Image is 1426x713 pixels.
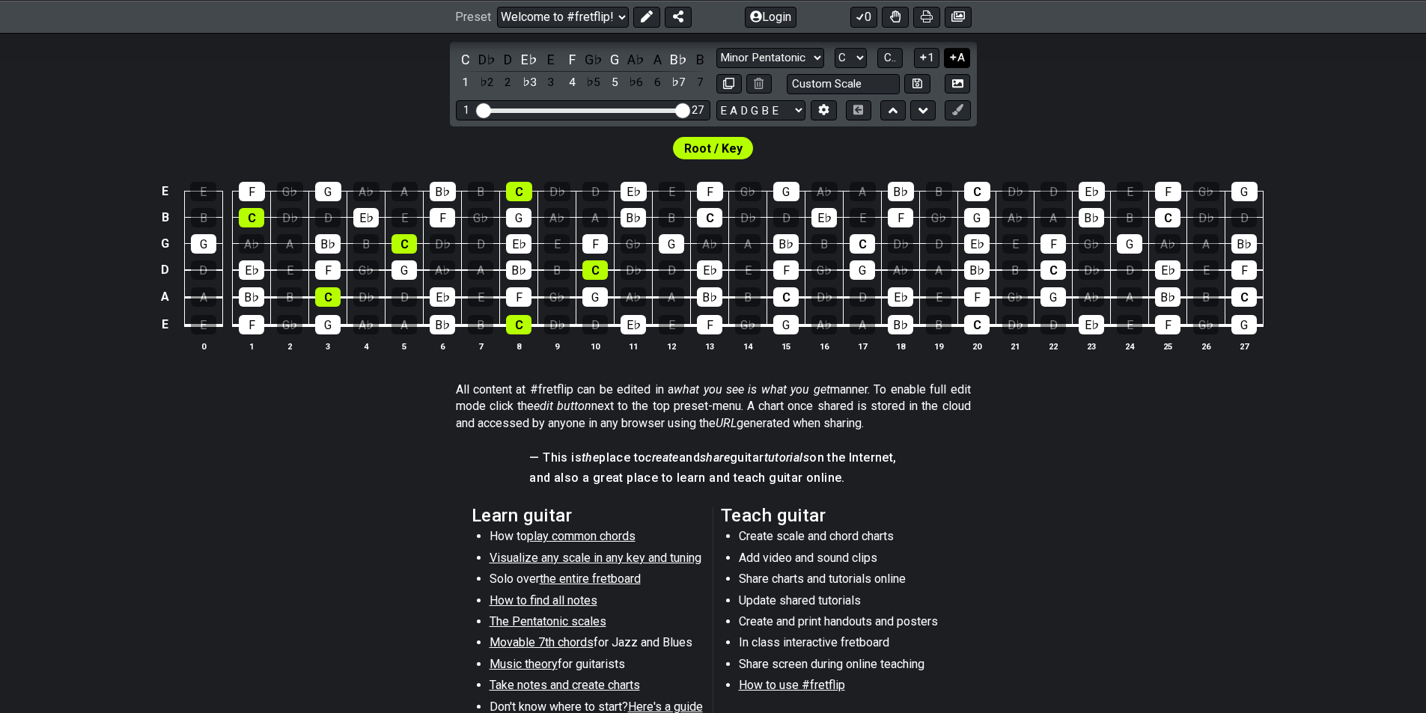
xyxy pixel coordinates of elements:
[735,234,761,254] div: A
[674,382,830,397] em: what you see is what you get
[716,48,824,68] select: Scale
[1193,208,1219,227] div: D♭
[468,287,493,307] div: E
[1073,338,1111,354] th: 23
[156,204,174,230] td: B
[541,49,561,70] div: toggle pitch class
[544,287,570,307] div: G♭
[690,73,710,93] div: toggle scale degree
[1079,208,1104,227] div: B♭
[468,315,493,334] div: B
[190,182,216,201] div: E
[697,208,722,227] div: C
[739,550,952,571] li: Add video and sound clips
[239,208,264,227] div: C
[767,338,805,354] th: 15
[391,182,418,201] div: A
[506,260,531,280] div: B♭
[926,208,951,227] div: G♭
[850,6,877,27] button: 0
[690,49,710,70] div: toggle pitch class
[1193,260,1219,280] div: E
[964,287,990,307] div: F
[184,338,222,354] th: 0
[277,208,302,227] div: D♭
[562,73,582,93] div: toggle scale degree
[648,49,667,70] div: toggle pitch class
[721,507,955,524] h2: Teach guitar
[277,287,302,307] div: B
[805,338,844,354] th: 16
[621,182,647,201] div: E♭
[309,338,347,354] th: 3
[191,208,216,227] div: B
[605,73,624,93] div: toggle scale degree
[913,6,940,27] button: Print
[835,48,867,68] select: Tonic/Root
[576,338,615,354] th: 10
[477,73,496,93] div: toggle scale degree
[844,338,882,354] th: 17
[239,182,265,201] div: F
[353,287,379,307] div: D♭
[1155,208,1180,227] div: C
[850,208,875,227] div: E
[773,182,799,201] div: G
[697,260,722,280] div: E♭
[1040,208,1066,227] div: A
[880,100,906,120] button: Move up
[1117,182,1143,201] div: E
[944,48,970,68] button: A
[659,182,685,201] div: E
[764,450,810,465] em: tutorials
[462,338,500,354] th: 7
[1155,260,1180,280] div: E♭
[659,208,684,227] div: B
[271,338,309,354] th: 2
[490,656,703,677] li: for guitarists
[156,284,174,311] td: A
[1193,234,1219,254] div: A
[958,338,996,354] th: 20
[1117,234,1142,254] div: G
[926,315,951,334] div: B
[315,287,341,307] div: C
[621,287,646,307] div: A♭
[914,48,939,68] button: 1
[277,182,303,201] div: G♭
[582,315,608,334] div: D
[1231,315,1257,334] div: G
[191,260,216,280] div: D
[811,234,837,254] div: B
[582,287,608,307] div: G
[697,182,723,201] div: F
[529,470,896,486] h4: and also a great place to learn and teach guitar online.
[1079,182,1105,201] div: E♭
[1231,208,1257,227] div: D
[964,182,990,201] div: C
[697,287,722,307] div: B♭
[888,234,913,254] div: D♭
[1231,234,1257,254] div: B♭
[850,182,876,201] div: A
[430,208,455,227] div: F
[1187,338,1225,354] th: 26
[910,100,936,120] button: Move down
[739,593,952,613] li: Update shared tutorials
[773,287,799,307] div: C
[945,100,970,120] button: First click edit preset to enable marker editing
[191,287,216,307] div: A
[468,234,493,254] div: D
[739,613,952,634] li: Create and print handouts and posters
[877,48,903,68] button: C..
[659,260,684,280] div: D
[1117,260,1142,280] div: D
[490,678,640,692] span: Take notes and create charts
[391,234,417,254] div: C
[846,100,871,120] button: Toggle horizontal chord view
[463,104,469,117] div: 1
[347,338,386,354] th: 4
[490,614,606,628] span: The Pentatonic scales
[582,450,599,465] em: the
[239,234,264,254] div: A♭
